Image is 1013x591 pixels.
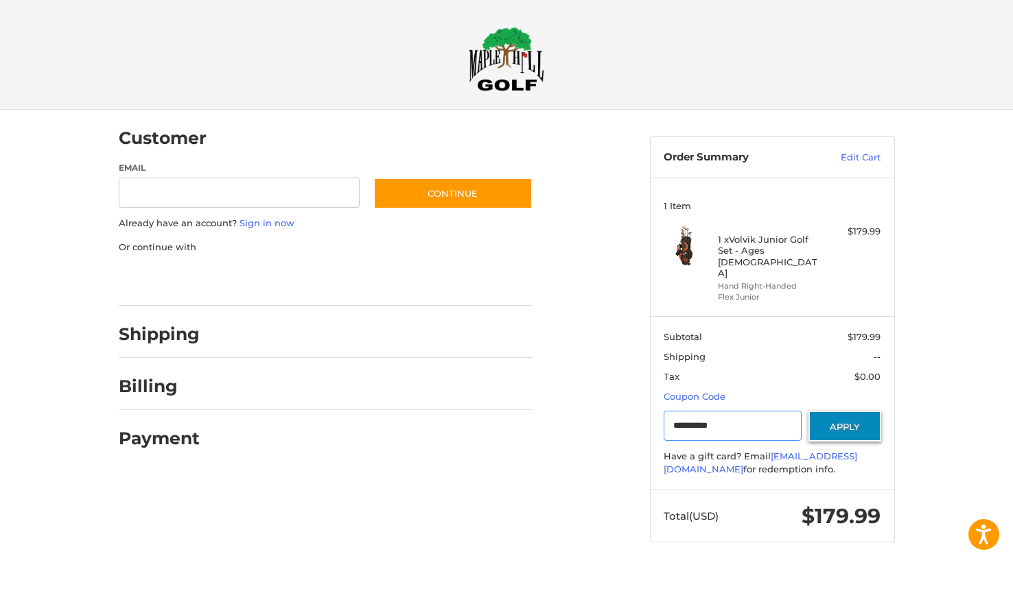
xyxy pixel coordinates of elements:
[802,503,881,529] span: $179.99
[231,267,334,292] iframe: PayPal-paylater
[718,234,823,278] h4: 1 x Volvik Junior Golf Set - Ages [DEMOGRAPHIC_DATA]
[848,331,881,342] span: $179.99
[119,162,360,174] label: Email
[664,509,719,522] span: Total (USD)
[119,241,533,254] p: Or continue with
[718,280,823,292] li: Hand Right-Handed
[664,331,702,342] span: Subtotal
[808,411,881,442] button: Apply
[373,178,533,209] button: Continue
[119,428,200,449] h2: Payment
[119,376,199,397] h2: Billing
[664,371,679,382] span: Tax
[119,128,207,149] h2: Customer
[469,27,544,91] img: Maple Hill Golf
[811,151,881,165] a: Edit Cart
[664,151,811,165] h3: Order Summary
[664,450,881,477] div: Have a gift card? Email for redemption info.
[114,267,217,292] iframe: PayPal-paypal
[874,351,881,362] span: --
[664,200,881,211] h3: 1 Item
[664,391,725,402] a: Coupon Code
[664,351,706,362] span: Shipping
[718,291,823,303] li: Flex Junior
[347,267,450,292] iframe: PayPal-venmo
[826,225,881,239] div: $179.99
[664,411,802,442] input: Gift Certificate or Coupon Code
[240,217,294,228] a: Sign in now
[119,324,200,345] h2: Shipping
[119,217,533,230] p: Already have an account?
[854,371,881,382] span: $0.00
